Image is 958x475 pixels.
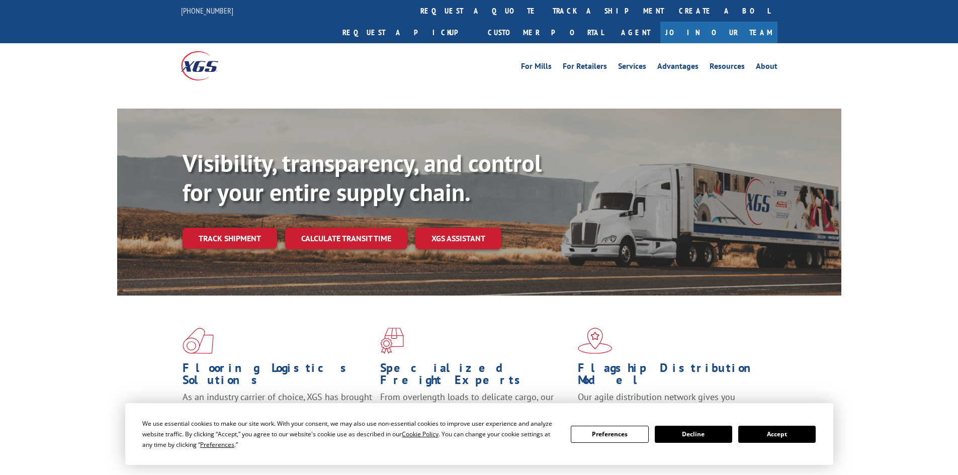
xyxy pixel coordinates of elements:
a: About [756,62,777,73]
a: Services [618,62,646,73]
a: Customer Portal [480,22,611,43]
button: Decline [655,426,732,443]
span: As an industry carrier of choice, XGS has brought innovation and dedication to flooring logistics... [183,391,372,427]
button: Preferences [571,426,648,443]
a: [PHONE_NUMBER] [181,6,233,16]
span: Cookie Policy [402,430,439,438]
a: Request a pickup [335,22,480,43]
p: From overlength loads to delicate cargo, our experienced staff knows the best way to move your fr... [380,391,570,436]
img: xgs-icon-total-supply-chain-intelligence-red [183,328,214,354]
span: Preferences [200,440,234,449]
a: Agent [611,22,660,43]
h1: Flooring Logistics Solutions [183,362,373,391]
div: Cookie Consent Prompt [125,403,833,465]
span: Our agile distribution network gives you nationwide inventory management on demand. [578,391,763,415]
a: Calculate transit time [285,228,407,249]
a: XGS ASSISTANT [415,228,501,249]
h1: Flagship Distribution Model [578,362,768,391]
a: Join Our Team [660,22,777,43]
a: For Mills [521,62,552,73]
a: Advantages [657,62,699,73]
a: Track shipment [183,228,277,249]
a: Resources [710,62,745,73]
h1: Specialized Freight Experts [380,362,570,391]
b: Visibility, transparency, and control for your entire supply chain. [183,147,542,208]
button: Accept [738,426,816,443]
a: For Retailers [563,62,607,73]
div: We use essential cookies to make our site work. With your consent, we may also use non-essential ... [142,418,559,450]
img: xgs-icon-flagship-distribution-model-red [578,328,613,354]
img: xgs-icon-focused-on-flooring-red [380,328,404,354]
